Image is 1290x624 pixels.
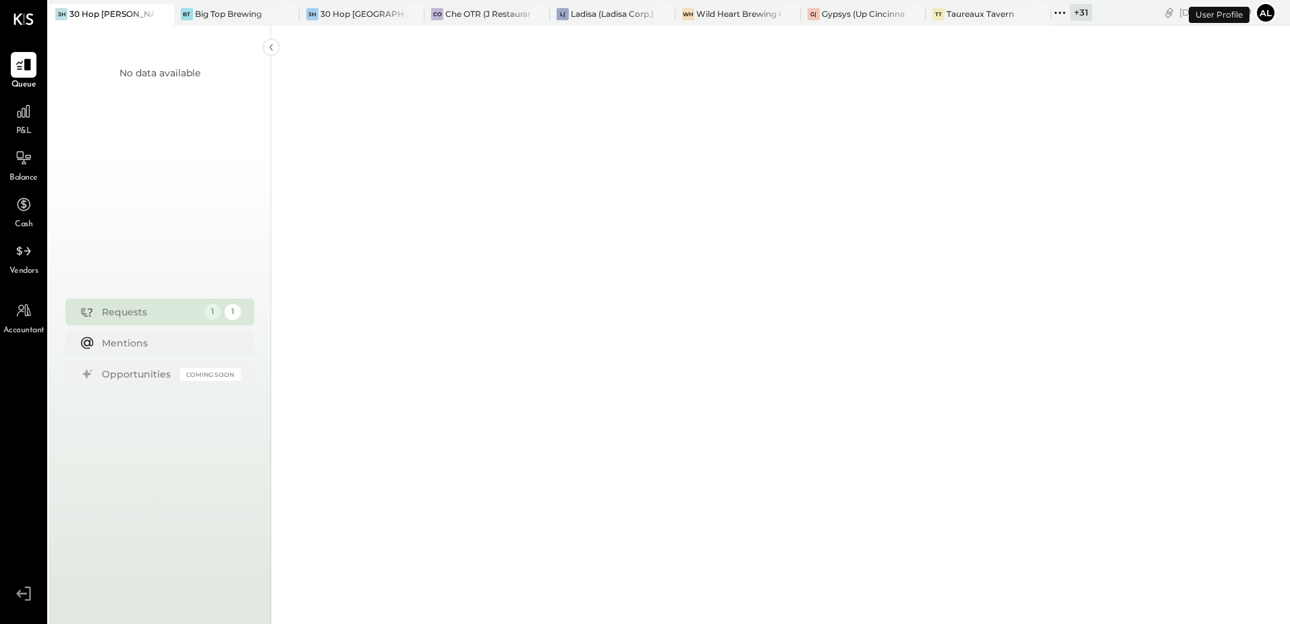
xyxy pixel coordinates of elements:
[102,367,173,381] div: Opportunities
[1162,5,1176,20] div: copy link
[682,8,694,20] div: WH
[445,8,530,20] div: Che OTR (J Restaurant LLC) - Ignite
[69,8,154,20] div: 30 Hop [PERSON_NAME] Summit
[180,368,241,381] div: Coming Soon
[306,8,318,20] div: 3H
[9,265,38,278] span: Vendors
[195,8,262,20] div: Big Top Brewing
[204,304,221,320] div: 1
[571,8,655,20] div: Ladisa (Ladisa Corp.) - Ignite
[181,8,193,20] div: BT
[1,192,47,231] a: Cash
[225,304,241,320] div: 1
[119,66,200,80] div: No data available
[1179,6,1252,19] div: [DATE]
[16,126,32,138] span: P&L
[102,305,198,319] div: Requests
[696,8,781,20] div: Wild Heart Brewing Company
[1189,7,1250,23] div: User Profile
[9,172,38,184] span: Balance
[3,325,45,337] span: Accountant
[431,8,443,20] div: CO
[947,8,1014,20] div: Taureaux Tavern
[1070,4,1092,21] div: + 31
[1255,2,1277,24] button: Al
[1,238,47,278] a: Vendors
[1,52,47,91] a: Queue
[557,8,569,20] div: L(
[808,8,820,20] div: G(
[15,219,32,231] span: Cash
[55,8,67,20] div: 3H
[102,336,234,350] div: Mentions
[1,145,47,184] a: Balance
[320,8,405,20] div: 30 Hop [GEOGRAPHIC_DATA]
[822,8,906,20] div: Gypsys (Up Cincinnati LLC) - Ignite
[1,99,47,138] a: P&L
[11,79,36,91] span: Queue
[932,8,945,20] div: TT
[1,298,47,337] a: Accountant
